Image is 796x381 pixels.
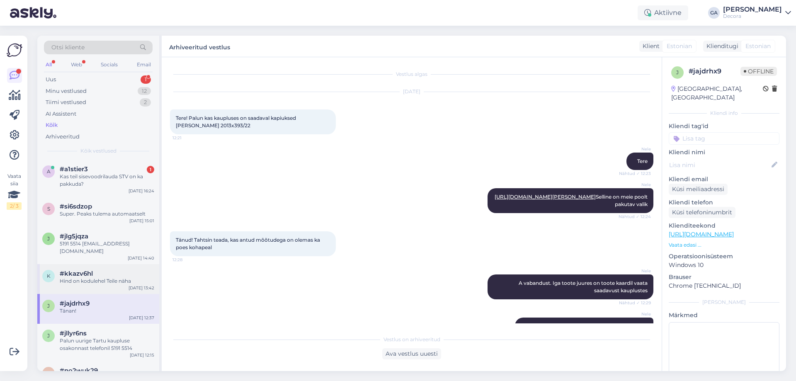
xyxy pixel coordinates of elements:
[7,172,22,210] div: Vaata siia
[46,121,58,129] div: Kõik
[669,184,728,195] div: Küsi meiliaadressi
[172,257,204,263] span: 12:28
[46,133,80,141] div: Arhiveeritud
[141,75,151,84] div: 1
[669,311,779,320] p: Märkmed
[138,87,151,95] div: 12
[129,218,154,224] div: [DATE] 15:01
[129,285,154,291] div: [DATE] 13:42
[47,332,50,339] span: j
[637,158,648,164] span: Tere
[740,67,777,76] span: Offline
[176,115,297,129] span: Tere! Palun kas kaupluses on saadaval kapiuksed [PERSON_NAME] 2013x393/22
[47,168,51,175] span: a
[382,348,441,359] div: Ava vestlus uuesti
[60,300,90,307] span: #jajdrhx9
[60,240,154,255] div: 5191 5514 [EMAIL_ADDRESS][DOMAIN_NAME]
[708,7,720,19] div: GA
[46,75,56,84] div: Uus
[47,303,50,309] span: j
[669,252,779,261] p: Operatsioonisüsteem
[723,13,782,19] div: Decora
[745,42,771,51] span: Estonian
[521,323,648,329] span: Sealt peaksite nägema kõikide meie kaupluste jääki
[519,280,649,294] span: A vabandust. Iga toote juures on toote kaardil vaata saadavust kauplustes
[669,241,779,249] p: Vaata edasi ...
[46,110,76,118] div: AI Assistent
[60,367,98,374] span: #no2wuk29
[723,6,791,19] a: [PERSON_NAME]Decora
[669,175,779,184] p: Kliendi email
[669,298,779,306] div: [PERSON_NAME]
[129,315,154,321] div: [DATE] 12:37
[620,146,651,152] span: Nele
[676,69,679,75] span: j
[46,87,87,95] div: Minu vestlused
[169,41,230,52] label: Arhiveeritud vestlus
[723,6,782,13] div: [PERSON_NAME]
[170,88,653,95] div: [DATE]
[60,165,88,173] span: #a1stier3
[47,206,50,212] span: s
[44,59,53,70] div: All
[60,203,92,210] span: #si6sdzop
[383,336,440,343] span: Vestlus on arhiveeritud
[46,98,86,107] div: Tiimi vestlused
[60,330,87,337] span: #jllyr6ns
[7,42,22,58] img: Askly Logo
[140,98,151,107] div: 2
[669,221,779,230] p: Klienditeekond
[60,173,154,188] div: Kas teil sisevoodrilauda STV on ka pakkuda?
[669,207,735,218] div: Küsi telefoninumbrit
[620,311,651,317] span: Nele
[47,273,51,279] span: k
[620,268,651,274] span: Nele
[60,210,154,218] div: Super. Peaks tulema automaatselt
[638,5,688,20] div: Aktiivne
[639,42,660,51] div: Klient
[69,59,84,70] div: Web
[669,148,779,157] p: Kliendi nimi
[669,122,779,131] p: Kliendi tag'id
[130,352,154,358] div: [DATE] 12:15
[620,182,651,188] span: Nele
[669,282,779,290] p: Chrome [TECHNICAL_ID]
[7,202,22,210] div: 2 / 3
[495,194,649,207] span: Selline on meie poolt pakutav valik
[128,255,154,261] div: [DATE] 14:40
[51,43,85,52] span: Otsi kliente
[669,261,779,269] p: Windows 10
[60,337,154,352] div: Palun uurige Tartu kaupluse osakonnast telefonil 5191 5514
[60,233,88,240] span: #jlg5jqza
[667,42,692,51] span: Estonian
[669,109,779,117] div: Kliendi info
[703,42,738,51] div: Klienditugi
[669,273,779,282] p: Brauser
[129,188,154,194] div: [DATE] 16:24
[669,231,734,238] a: [URL][DOMAIN_NAME]
[80,147,116,155] span: Kõik vestlused
[619,214,651,220] span: Nähtud ✓ 12:24
[60,277,154,285] div: Hind on kodulehel Teile näha
[669,160,770,170] input: Lisa nimi
[46,370,51,376] span: n
[135,59,153,70] div: Email
[47,235,50,242] span: j
[669,198,779,207] p: Kliendi telefon
[99,59,119,70] div: Socials
[172,135,204,141] span: 12:21
[147,166,154,173] div: 1
[60,307,154,315] div: Tänan!
[170,70,653,78] div: Vestlus algas
[669,132,779,145] input: Lisa tag
[60,270,93,277] span: #kkazv6hl
[619,300,651,306] span: Nähtud ✓ 12:29
[176,237,321,250] span: Tänud! Tahtsin teada, kas antud mõõtudega on olemas ka poes kohapeal
[619,170,651,177] span: Nähtud ✓ 12:23
[689,66,740,76] div: # jajdrhx9
[495,194,596,200] a: [URL][DOMAIN_NAME][PERSON_NAME]
[671,85,763,102] div: [GEOGRAPHIC_DATA], [GEOGRAPHIC_DATA]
